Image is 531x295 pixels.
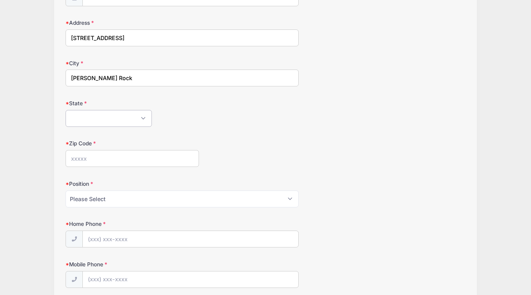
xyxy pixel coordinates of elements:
input: xxxxx [66,150,199,167]
input: (xxx) xxx-xxxx [82,231,299,247]
label: Home Phone [66,220,199,228]
label: Zip Code [66,139,199,147]
label: Address [66,19,199,27]
label: Mobile Phone [66,260,199,268]
input: (xxx) xxx-xxxx [82,271,299,288]
label: Position [66,180,199,188]
label: State [66,99,199,107]
label: City [66,59,199,67]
